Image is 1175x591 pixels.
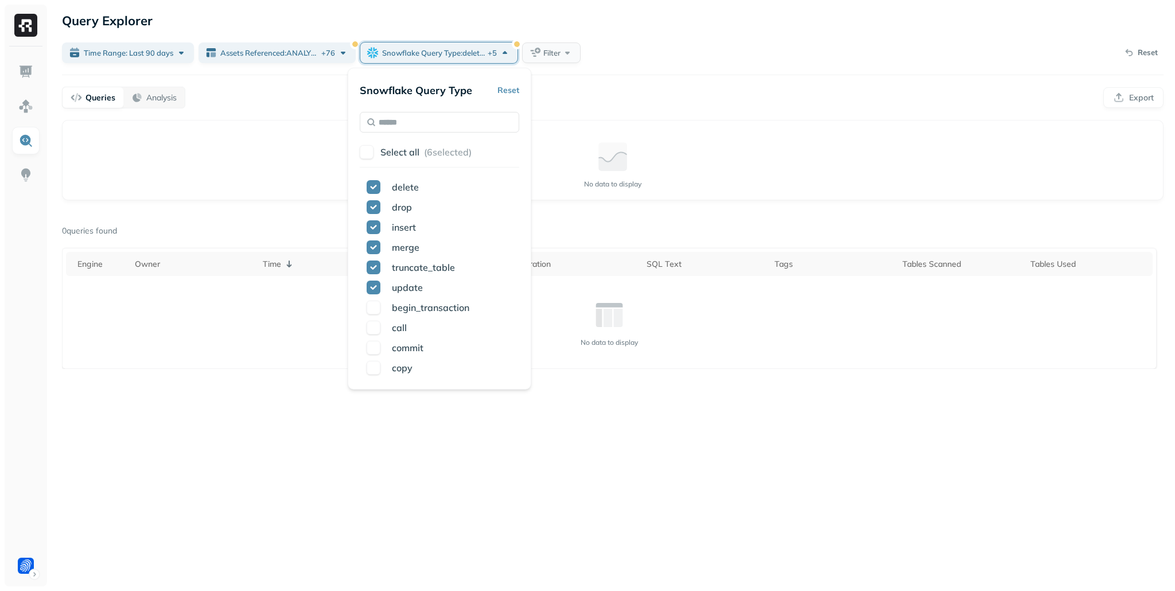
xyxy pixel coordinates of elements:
[392,221,416,233] span: insert
[488,48,497,59] span: + 5
[135,259,251,270] div: Owner
[902,259,1019,270] div: Tables Scanned
[77,259,123,270] div: Engine
[392,201,412,213] span: drop
[199,42,356,63] button: Assets Referenced:ANALYTICS_CLONE.ANALYSTS.ACM_CONFETTI_API_ANALYTICS_TABLE_INCREMENTAL_FULL_PLAY...
[382,48,485,59] span: Snowflake Query Type : delete ...
[392,181,419,193] span: delete
[321,48,335,59] span: + 76
[14,14,37,37] img: Ryft
[18,558,34,574] img: Forter
[85,92,115,103] p: Queries
[775,259,891,270] div: Tags
[380,142,519,162] button: Select all (6selected)
[18,133,33,148] img: Query Explorer
[62,225,117,236] p: 0 queries found
[62,10,153,31] p: Query Explorer
[647,259,763,270] div: SQL Text
[392,342,423,353] span: commit
[522,42,581,63] button: Filter
[392,302,469,313] span: begin_transaction
[584,180,641,188] p: No data to display
[1103,87,1164,108] button: Export
[146,92,177,103] p: Analysis
[1138,47,1158,59] p: Reset
[1118,44,1164,62] button: Reset
[380,146,419,158] p: Select all
[263,257,379,271] div: Time
[392,242,419,253] span: merge
[392,262,455,273] span: truncate_table
[392,322,407,333] span: call
[18,64,33,79] img: Dashboard
[62,42,194,63] button: Time Range: Last 90 days
[392,362,413,374] span: copy
[497,80,519,100] button: Reset
[360,42,518,63] button: Snowflake Query Type:delete...+5
[543,48,561,59] span: Filter
[581,338,638,347] p: No data to display
[220,48,319,59] span: Assets Referenced : ANALYTICS_CLONE.ANALYSTS.ACM_CONFETTI_API_ANALYTICS_TABLE_INCREMENTAL_FULL_PL...
[1030,259,1147,270] div: Tables Used
[360,84,472,97] p: Snowflake Query Type
[519,259,635,270] div: Duration
[18,99,33,114] img: Assets
[392,282,423,293] span: update
[18,168,33,182] img: Insights
[84,48,173,59] span: Time Range: Last 90 days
